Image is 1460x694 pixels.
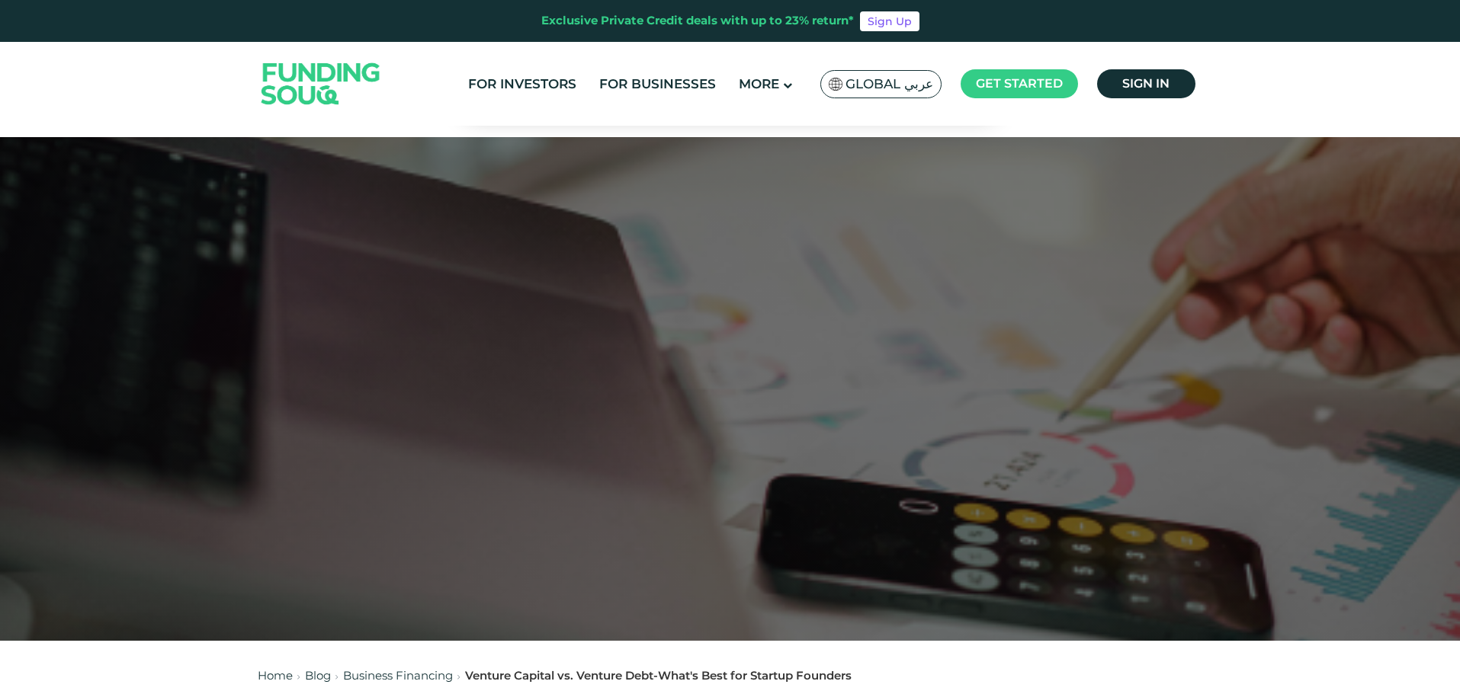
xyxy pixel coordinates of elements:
[829,78,842,91] img: SA Flag
[976,76,1063,91] span: Get started
[595,72,720,97] a: For Businesses
[739,76,779,91] span: More
[343,668,453,683] a: Business Financing
[246,45,396,122] img: Logo
[541,12,854,30] div: Exclusive Private Credit deals with up to 23% return*
[846,75,933,93] span: Global عربي
[305,668,331,683] a: Blog
[464,72,580,97] a: For Investors
[1097,69,1195,98] a: Sign in
[258,668,293,683] a: Home
[465,667,852,685] div: Venture Capital vs. Venture Debt-What's Best for Startup Founders
[860,11,919,31] a: Sign Up
[1122,76,1170,91] span: Sign in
